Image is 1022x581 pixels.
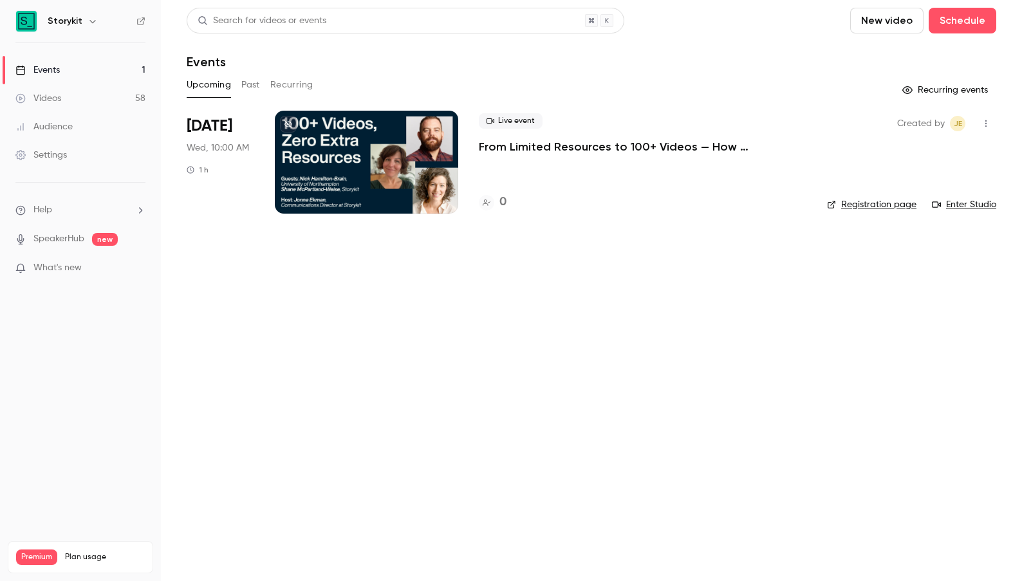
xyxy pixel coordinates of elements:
[850,8,924,33] button: New video
[187,111,254,214] div: Nov 5 Wed, 10:00 AM (Europe/Stockholm)
[33,261,82,275] span: What's new
[932,198,996,211] a: Enter Studio
[950,116,965,131] span: Jonna Ekman
[130,263,145,274] iframe: Noticeable Trigger
[479,139,806,154] a: From Limited Resources to 100+ Videos — How Automation Makes It Possible
[954,116,962,131] span: JE
[15,120,73,133] div: Audience
[48,15,82,28] h6: Storykit
[16,549,57,565] span: Premium
[897,80,996,100] button: Recurring events
[33,232,84,246] a: SpeakerHub
[15,149,67,161] div: Settings
[241,75,260,95] button: Past
[897,116,945,131] span: Created by
[479,113,543,129] span: Live event
[15,203,145,217] li: help-dropdown-opener
[499,194,506,211] h4: 0
[187,75,231,95] button: Upcoming
[929,8,996,33] button: Schedule
[16,11,37,32] img: Storykit
[187,165,209,175] div: 1 h
[92,233,118,246] span: new
[187,54,226,69] h1: Events
[479,194,506,211] a: 0
[187,116,232,136] span: [DATE]
[65,552,145,562] span: Plan usage
[33,203,52,217] span: Help
[15,64,60,77] div: Events
[198,14,326,28] div: Search for videos or events
[270,75,313,95] button: Recurring
[187,142,249,154] span: Wed, 10:00 AM
[827,198,916,211] a: Registration page
[15,92,61,105] div: Videos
